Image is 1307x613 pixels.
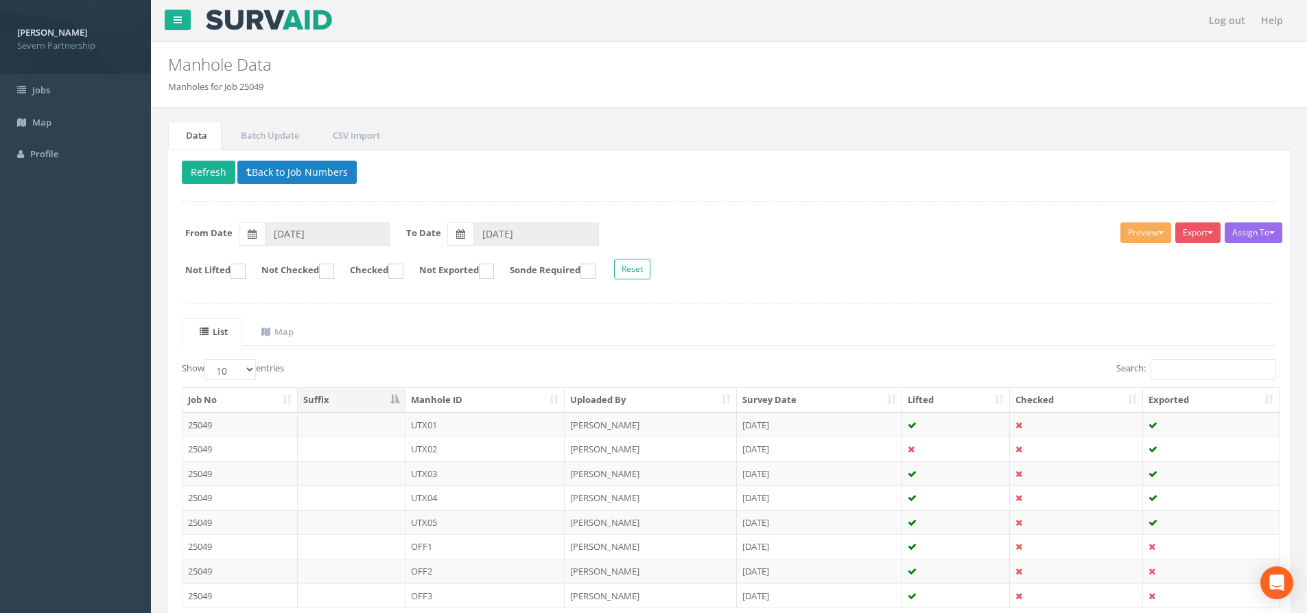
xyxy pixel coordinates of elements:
[405,264,494,279] label: Not Exported
[1151,359,1276,380] input: Search:
[244,318,308,346] a: Map
[248,264,334,279] label: Not Checked
[565,485,737,510] td: [PERSON_NAME]
[565,388,737,413] th: Uploaded By: activate to sort column ascending
[182,583,298,608] td: 25049
[565,559,737,583] td: [PERSON_NAME]
[182,318,242,346] a: List
[1120,222,1171,243] button: Preview
[1116,359,1276,380] label: Search:
[473,222,599,246] input: To Date
[1010,388,1143,413] th: Checked: activate to sort column ascending
[405,559,565,583] td: OFF2
[200,325,228,338] uib-tab-heading: List
[405,388,565,413] th: Manhole ID: activate to sort column ascending
[565,437,737,461] td: [PERSON_NAME]
[237,161,357,184] button: Back to Job Numbers
[405,413,565,437] td: UTX01
[737,534,902,559] td: [DATE]
[265,222,390,246] input: From Date
[405,510,565,535] td: UTX05
[182,559,298,583] td: 25049
[405,485,565,510] td: UTX04
[168,122,222,150] a: Data
[315,122,395,150] a: CSV Import
[565,534,737,559] td: [PERSON_NAME]
[17,23,134,51] a: [PERSON_NAME] Severn Partnership
[1260,566,1293,599] div: Open Intercom Messenger
[737,413,902,437] td: [DATE]
[185,227,233,240] label: From Date
[30,148,58,160] span: Profile
[565,510,737,535] td: [PERSON_NAME]
[737,437,902,461] td: [DATE]
[902,388,1011,413] th: Lifted: activate to sort column ascending
[1143,388,1279,413] th: Exported: activate to sort column ascending
[565,583,737,608] td: [PERSON_NAME]
[182,485,298,510] td: 25049
[496,264,596,279] label: Sonde Required
[737,461,902,486] td: [DATE]
[17,39,134,52] span: Severn Partnership
[182,413,298,437] td: 25049
[336,264,403,279] label: Checked
[168,80,263,93] li: Manholes for Job 25049
[182,461,298,486] td: 25049
[223,122,314,150] a: Batch Update
[565,461,737,486] td: [PERSON_NAME]
[204,359,256,380] select: Showentries
[182,359,284,380] label: Show entries
[17,26,87,38] strong: [PERSON_NAME]
[182,161,235,184] button: Refresh
[405,461,565,486] td: UTX03
[32,116,51,128] span: Map
[737,510,902,535] td: [DATE]
[1225,222,1282,243] button: Assign To
[182,534,298,559] td: 25049
[737,485,902,510] td: [DATE]
[405,583,565,608] td: OFF3
[614,259,650,279] button: Reset
[168,56,1100,73] h2: Manhole Data
[172,264,246,279] label: Not Lifted
[737,388,902,413] th: Survey Date: activate to sort column ascending
[405,437,565,461] td: UTX02
[182,437,298,461] td: 25049
[182,388,298,413] th: Job No: activate to sort column ascending
[261,325,294,338] uib-tab-heading: Map
[1175,222,1221,243] button: Export
[298,388,405,413] th: Suffix: activate to sort column descending
[565,413,737,437] td: [PERSON_NAME]
[737,559,902,583] td: [DATE]
[737,583,902,608] td: [DATE]
[182,510,298,535] td: 25049
[405,534,565,559] td: OFF1
[32,84,50,96] span: Jobs
[406,227,441,240] label: To Date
